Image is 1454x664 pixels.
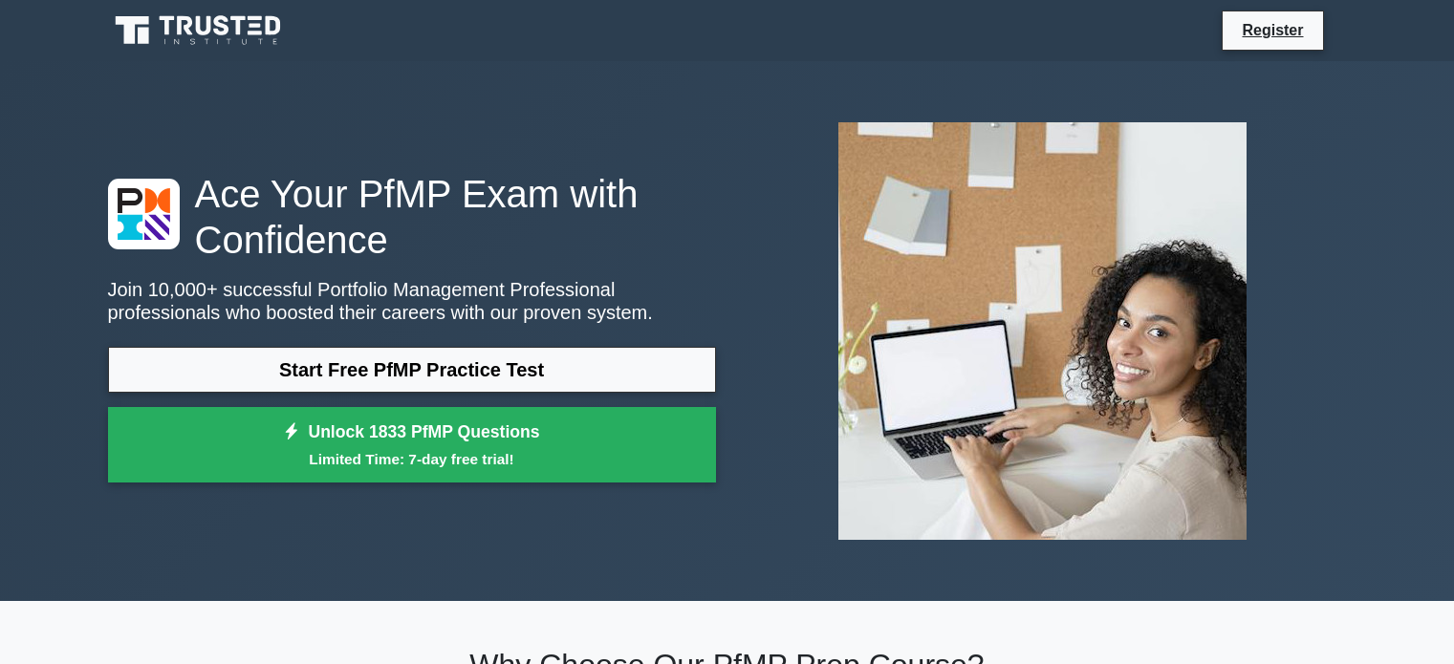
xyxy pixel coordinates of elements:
[108,347,716,393] a: Start Free PfMP Practice Test
[108,278,716,324] p: Join 10,000+ successful Portfolio Management Professional professionals who boosted their careers...
[108,407,716,483] a: Unlock 1833 PfMP QuestionsLimited Time: 7-day free trial!
[108,171,716,263] h1: Ace Your PfMP Exam with Confidence
[1230,18,1314,42] a: Register
[132,448,692,470] small: Limited Time: 7-day free trial!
